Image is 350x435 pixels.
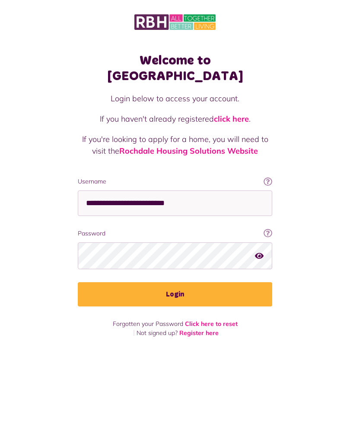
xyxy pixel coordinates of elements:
p: If you haven't already registered . [78,113,272,125]
h1: Welcome to [GEOGRAPHIC_DATA] [78,53,272,84]
label: Password [78,229,272,238]
span: Not signed up? [137,329,178,337]
a: Register here [179,329,219,337]
a: Click here to reset [185,320,238,328]
button: Login [78,282,272,306]
span: Forgotten your Password [113,320,183,328]
p: If you're looking to apply for a home, you will need to visit the [78,133,272,157]
img: MyRBH [134,13,216,31]
label: Username [78,177,272,186]
p: Login below to access your account. [78,93,272,104]
a: click here [214,114,249,124]
a: Rochdale Housing Solutions Website [119,146,258,156]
